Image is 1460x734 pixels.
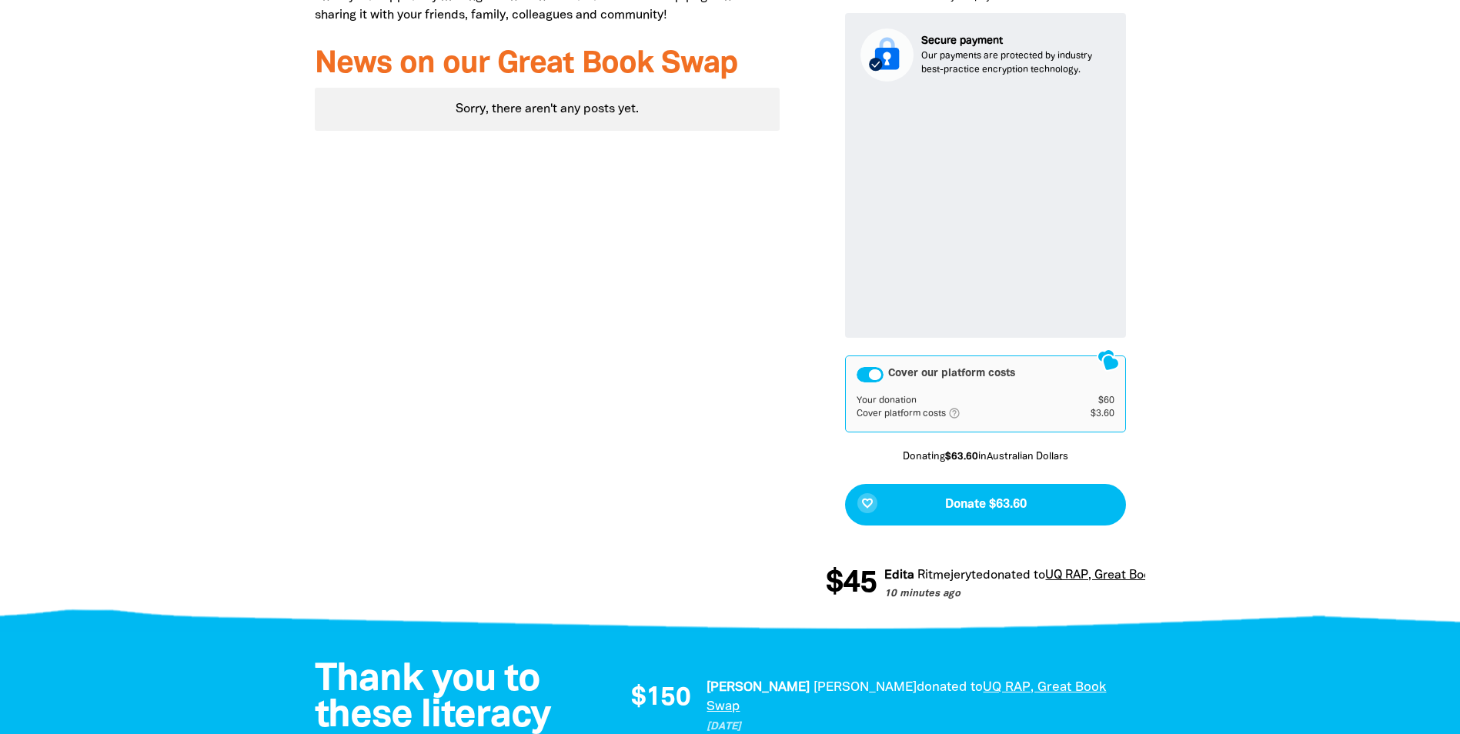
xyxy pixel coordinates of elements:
span: $45 [826,569,877,599]
td: Cover platform costs [857,407,1067,421]
span: donated to [917,682,983,693]
button: favorite_borderDonate $63.60 [845,484,1126,525]
i: favorite_border [861,497,874,509]
p: Our payments are protected by industry best-practice encryption technology. [921,49,1111,77]
div: Sorry, there aren't any posts yet. [315,88,780,131]
h3: News on our Great Book Swap [315,48,780,82]
span: donated to [983,570,1045,581]
p: Donating in Australian Dollars [845,450,1126,465]
b: $63.60 [945,452,978,462]
em: Edita [884,570,914,581]
i: help_outlined [948,407,973,419]
em: [PERSON_NAME] [707,682,810,693]
div: Paginated content [315,88,780,131]
td: $60 [1067,395,1115,407]
em: Ritmejeryte [917,570,983,581]
td: $3.60 [1067,407,1115,421]
button: Cover our platform costs [857,367,884,382]
div: Donation stream [826,559,1145,609]
p: 10 minutes ago [884,587,1192,602]
td: Your donation [857,395,1067,407]
span: $150 [631,686,690,712]
em: [PERSON_NAME] [814,682,917,693]
a: UQ RAP, Great Book Swap [1045,570,1192,581]
span: Donate $63.60 [945,499,1027,511]
iframe: Secure payment input frame [857,94,1114,326]
p: Secure payment [921,33,1111,49]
